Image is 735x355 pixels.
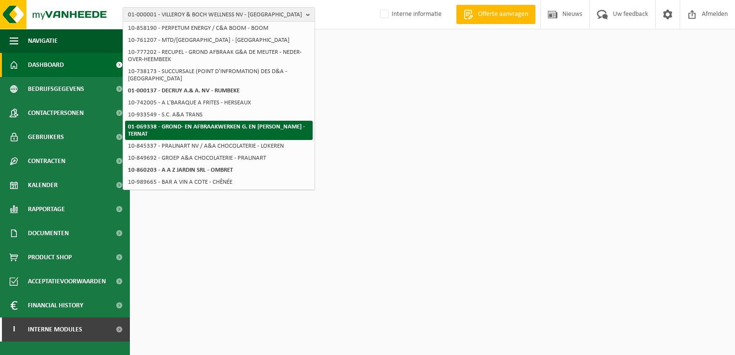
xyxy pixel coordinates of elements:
span: Offerte aanvragen [476,10,531,19]
li: 10-858190 - PERPETUM ENERGY / C&A BOOM - BOOM [125,22,313,34]
span: Rapportage [28,197,65,221]
li: 10-742005 - A L'BARAQUE A FRITES - HERSEAUX [125,97,313,109]
span: Documenten [28,221,69,245]
span: Interne modules [28,317,82,342]
span: Bedrijfsgegevens [28,77,84,101]
li: 10-989665 - BAR A VIN A COTE - CHÊNÉE [125,176,313,188]
span: Acceptatievoorwaarden [28,269,106,293]
strong: 10-860203 - A A Z JARDIN SRL - OMBRET [128,167,233,173]
span: Dashboard [28,53,64,77]
span: Navigatie [28,29,58,53]
span: Contactpersonen [28,101,84,125]
li: 10-761207 - MTD/[GEOGRAPHIC_DATA] - [GEOGRAPHIC_DATA] [125,34,313,46]
label: Interne informatie [378,7,442,22]
li: 10-845337 - PRALINART NV / A&A CHOCOLATERIE - LOKEREN [125,140,313,152]
li: 10-738173 - SUCCURSALE (POINT D'INFROMATION) DES D&A - [GEOGRAPHIC_DATA] [125,65,313,85]
span: Contracten [28,149,65,173]
span: I [10,317,18,342]
li: 10-933549 - S.C. A&A TRANS [125,109,313,121]
span: Product Shop [28,245,72,269]
li: 10-777202 - RECUPEL - GROND AFBRAAK G&A DE MEUTER - NEDER-OVER-HEEMBEEK [125,46,313,65]
span: 01-000001 - VILLEROY & BOCH WELLNESS NV - [GEOGRAPHIC_DATA] [128,8,302,22]
span: Financial History [28,293,83,317]
a: Offerte aanvragen [456,5,535,24]
button: 01-000001 - VILLEROY & BOCH WELLNESS NV - [GEOGRAPHIC_DATA] [123,7,315,22]
strong: 01-069338 - GROND- EN AFBRAAKWERKEN G. EN [PERSON_NAME] - TERNAT [128,124,305,137]
span: Gebruikers [28,125,64,149]
li: 10-849692 - GROEP A&A CHOCOLATERIE - PRALINART [125,152,313,164]
strong: 01-000137 - DECRUY A.& A. NV - RUMBEKE [128,88,240,94]
span: Kalender [28,173,58,197]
